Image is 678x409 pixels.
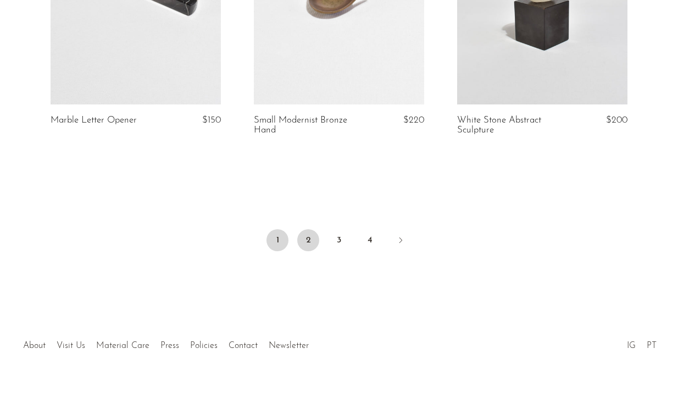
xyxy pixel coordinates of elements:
[96,341,149,350] a: Material Care
[51,115,137,125] a: Marble Letter Opener
[647,341,657,350] a: PT
[254,115,366,136] a: Small Modernist Bronze Hand
[160,341,179,350] a: Press
[328,229,350,251] a: 3
[18,333,314,353] ul: Quick links
[229,341,258,350] a: Contact
[297,229,319,251] a: 2
[606,115,627,125] span: $200
[190,341,218,350] a: Policies
[621,333,662,353] ul: Social Medias
[23,341,46,350] a: About
[202,115,221,125] span: $150
[457,115,570,136] a: White Stone Abstract Sculpture
[57,341,85,350] a: Visit Us
[403,115,424,125] span: $220
[627,341,636,350] a: IG
[266,229,288,251] span: 1
[390,229,412,253] a: Next
[359,229,381,251] a: 4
